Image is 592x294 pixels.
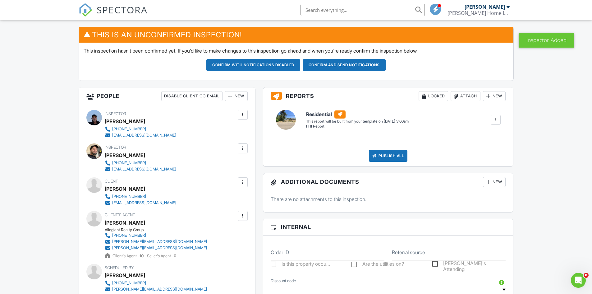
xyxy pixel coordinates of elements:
[225,91,248,101] div: New
[112,245,207,250] div: [PERSON_NAME][EMAIL_ADDRESS][DOMAIN_NAME]
[97,3,148,16] span: SPECTORA
[392,249,425,256] label: Referral source
[263,87,513,105] h3: Reports
[105,145,126,150] span: Inspector
[105,132,176,138] a: [EMAIL_ADDRESS][DOMAIN_NAME]
[105,160,176,166] a: [PHONE_NUMBER]
[447,10,510,16] div: Frisbie Home Inspection
[306,119,409,124] div: This report will be built from your template on [DATE] 3:00am
[105,166,176,172] a: [EMAIL_ADDRESS][DOMAIN_NAME]
[105,151,145,160] div: [PERSON_NAME]
[306,110,409,119] h6: Residential
[105,232,207,239] a: [PHONE_NUMBER]
[303,59,386,71] button: Confirm and send notifications
[105,200,176,206] a: [EMAIL_ADDRESS][DOMAIN_NAME]
[206,59,300,71] button: Confirm with notifications disabled
[419,91,448,101] div: Locked
[112,194,146,199] div: [PHONE_NUMBER]
[112,254,145,258] span: Client's Agent -
[79,87,255,105] h3: People
[271,278,296,284] label: Discount code
[105,265,134,270] span: Scheduled By
[432,260,506,268] label: Buyer's Attending
[465,4,505,10] div: [PERSON_NAME]
[519,33,574,48] div: Inspector Added
[105,117,145,126] div: [PERSON_NAME]
[112,281,146,286] div: [PHONE_NUMBER]
[301,4,425,16] input: Search everything...
[112,133,176,138] div: [EMAIL_ADDRESS][DOMAIN_NAME]
[271,249,289,256] label: Order ID
[105,271,145,280] div: [PERSON_NAME]
[271,261,330,269] label: Is this property occupied?
[79,3,92,17] img: The Best Home Inspection Software - Spectora
[105,227,212,232] div: Allegiant Realty Group
[105,239,207,245] a: [PERSON_NAME][EMAIL_ADDRESS][DOMAIN_NAME]
[483,91,506,101] div: New
[105,194,176,200] a: [PHONE_NUMBER]
[112,200,176,205] div: [EMAIL_ADDRESS][DOMAIN_NAME]
[147,254,176,258] span: Seller's Agent -
[105,212,135,217] span: Client's Agent
[369,150,408,162] div: Publish All
[263,219,513,235] h3: Internal
[112,239,207,244] div: [PERSON_NAME][EMAIL_ADDRESS][DOMAIN_NAME]
[112,127,146,132] div: [PHONE_NUMBER]
[105,179,118,184] span: Client
[112,167,176,172] div: [EMAIL_ADDRESS][DOMAIN_NAME]
[112,287,207,292] div: [PERSON_NAME][EMAIL_ADDRESS][DOMAIN_NAME]
[112,233,146,238] div: [PHONE_NUMBER]
[105,126,176,132] a: [PHONE_NUMBER]
[84,47,509,54] p: This inspection hasn't been confirmed yet. If you'd like to make changes to this inspection go ah...
[571,273,586,288] iframe: Intercom live chat
[263,173,513,191] h3: Additional Documents
[79,8,148,21] a: SPECTORA
[483,177,506,187] div: New
[306,124,409,129] div: FHI Report
[174,254,176,258] strong: 0
[140,254,144,258] strong: 10
[105,184,145,194] div: [PERSON_NAME]
[105,218,145,227] a: [PERSON_NAME]
[105,111,126,116] span: Inspector
[79,27,513,42] h3: This is an Unconfirmed Inspection!
[351,261,404,269] label: Are the utilities on?
[112,161,146,166] div: [PHONE_NUMBER]
[584,273,589,278] span: 8
[161,91,223,101] div: Disable Client CC Email
[105,286,207,292] a: [PERSON_NAME][EMAIL_ADDRESS][DOMAIN_NAME]
[105,245,207,251] a: [PERSON_NAME][EMAIL_ADDRESS][DOMAIN_NAME]
[105,280,207,286] a: [PHONE_NUMBER]
[451,91,480,101] div: Attach
[271,196,506,203] p: There are no attachments to this inspection.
